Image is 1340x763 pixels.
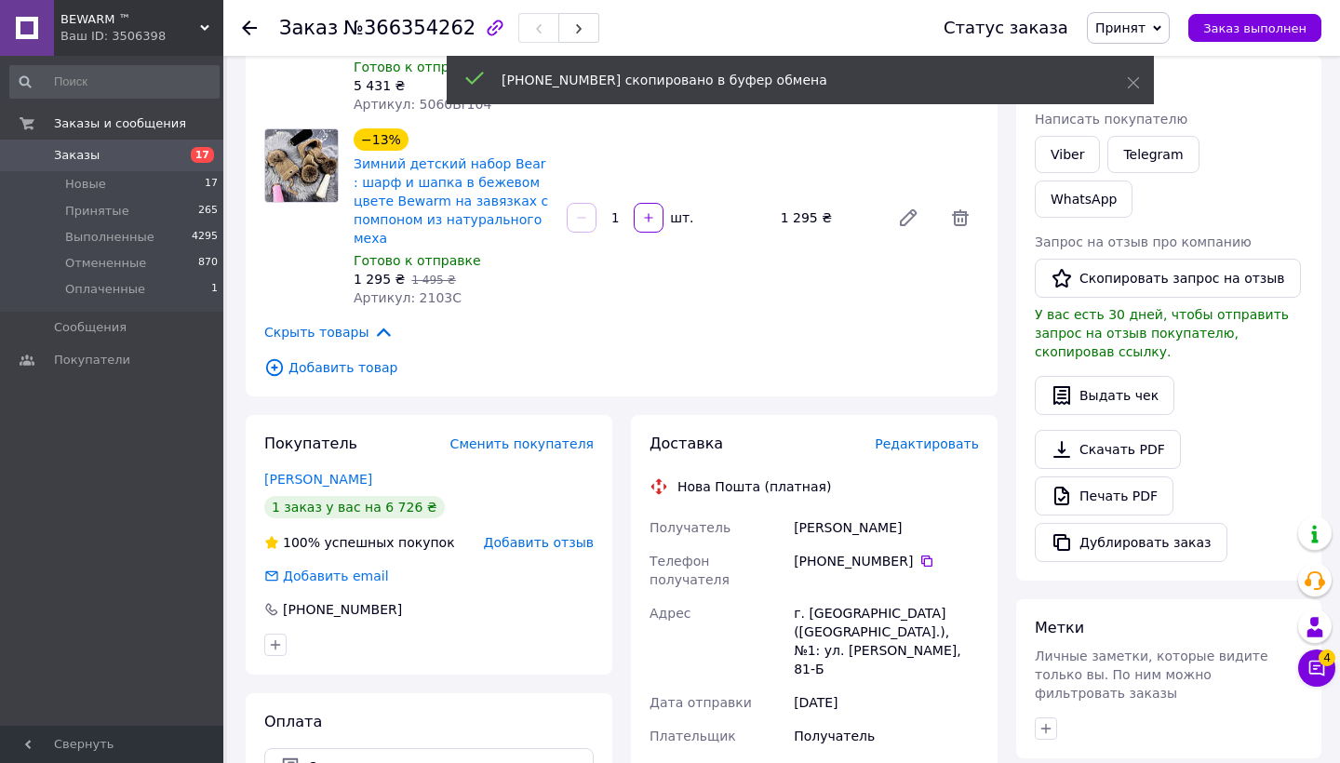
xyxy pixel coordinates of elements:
[1203,21,1306,35] span: Заказ выполнен
[60,28,223,45] div: Ваш ID: 3506398
[650,520,730,535] span: Получатель
[54,147,100,164] span: Заказы
[1298,649,1335,687] button: Чат с покупателем4
[1035,376,1174,415] button: Выдать чек
[1319,649,1335,666] span: 4
[1035,112,1187,127] span: Написать покупателю
[1107,136,1199,173] a: Telegram
[65,203,129,220] span: Принятые
[790,686,983,719] div: [DATE]
[890,199,927,236] a: Редактировать
[650,695,752,710] span: Дата отправки
[191,147,214,163] span: 17
[354,60,481,74] span: Готово к отправке
[1035,259,1301,298] button: Скопировать запрос на отзыв
[264,435,357,452] span: Покупатель
[354,128,409,151] div: −13%
[650,729,736,743] span: Плательщик
[650,606,690,621] span: Адрес
[205,176,218,193] span: 17
[65,229,154,246] span: Выполненные
[264,713,322,730] span: Оплата
[790,596,983,686] div: г. [GEOGRAPHIC_DATA] ([GEOGRAPHIC_DATA].), №1: ул. [PERSON_NAME], 81-Б
[54,352,130,368] span: Покупатели
[281,567,391,585] div: Добавить email
[65,281,145,298] span: Оплаченные
[198,203,218,220] span: 265
[1035,307,1289,359] span: У вас есть 30 дней, чтобы отправить запрос на отзыв покупателю, скопировав ссылку.
[1035,476,1173,515] a: Печать PDF
[1035,136,1100,173] a: Viber
[790,511,983,544] div: [PERSON_NAME]
[265,129,338,202] img: Зимний детский набор Bear : шарф и шапка в бежевом цвете Bewarm на завязках с помпоном из натурал...
[773,205,882,231] div: 1 295 ₴
[942,199,979,236] span: Удалить
[875,436,979,451] span: Редактировать
[264,322,394,342] span: Скрыть товары
[262,567,391,585] div: Добавить email
[264,496,445,518] div: 1 заказ у вас на 6 726 ₴
[279,17,338,39] span: Заказ
[1035,234,1252,249] span: Запрос на отзыв про компанию
[1035,430,1181,469] a: Скачать PDF
[354,97,491,112] span: Артикул: 5060Br104
[1188,14,1321,42] button: Заказ выполнен
[1035,523,1227,562] button: Дублировать заказ
[1035,649,1268,701] span: Личные заметки, которые видите только вы. По ним можно фильтровать заказы
[198,255,218,272] span: 870
[264,357,979,378] span: Добавить товар
[794,552,979,570] div: [PHONE_NUMBER]
[60,11,200,28] span: BEWARM ™
[450,436,594,451] span: Сменить покупателя
[242,19,257,37] div: Вернуться назад
[484,535,594,550] span: Добавить отзыв
[65,255,146,272] span: Отмененные
[790,719,983,753] div: Получатель
[9,65,220,99] input: Поиск
[650,435,723,452] span: Доставка
[354,290,462,305] span: Артикул: 2103C
[1035,181,1132,218] a: WhatsApp
[211,281,218,298] span: 1
[343,17,476,39] span: №366354262
[65,176,106,193] span: Новые
[283,535,320,550] span: 100%
[54,319,127,336] span: Сообщения
[54,115,186,132] span: Заказы и сообщения
[944,19,1068,37] div: Статус заказа
[673,477,836,496] div: Нова Пошта (платная)
[264,533,455,552] div: успешных покупок
[354,272,405,287] span: 1 295 ₴
[1035,619,1084,636] span: Метки
[264,472,372,487] a: [PERSON_NAME]
[1095,20,1146,35] span: Принят
[650,554,730,587] span: Телефон получателя
[354,76,552,95] div: 5 431 ₴
[502,71,1080,89] div: [PHONE_NUMBER] скопировано в буфер обмена
[411,274,455,287] span: 1 495 ₴
[192,229,218,246] span: 4295
[281,600,404,619] div: [PHONE_NUMBER]
[665,208,695,227] div: шт.
[354,156,548,246] a: Зимний детский набор Bear : шарф и шапка в бежевом цвете Bewarm на завязках с помпоном из натурал...
[354,253,481,268] span: Готово к отправке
